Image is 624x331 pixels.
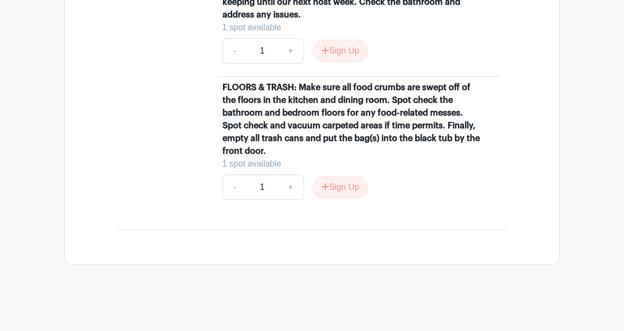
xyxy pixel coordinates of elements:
[313,40,368,62] button: Sign Up
[278,38,304,64] a: +
[313,176,368,198] button: Sign Up
[222,81,484,158] div: FLOORS & TRASH: Make sure all food crumbs are swept off of the floors in the kitchen and dining r...
[222,21,488,34] div: 1 spot available
[222,38,247,64] a: -
[278,175,304,200] a: +
[222,158,488,170] div: 1 spot available
[222,175,247,200] a: -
